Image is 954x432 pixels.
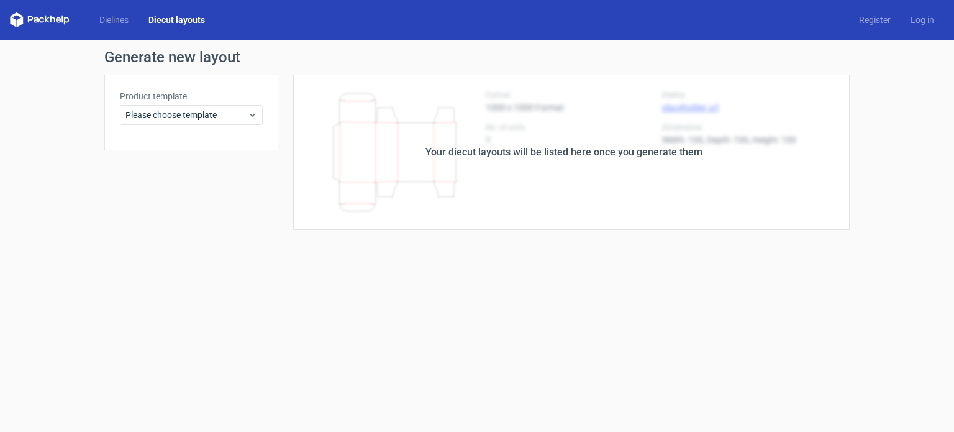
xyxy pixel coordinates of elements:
label: Product template [120,90,263,103]
span: Please choose template [125,109,248,121]
a: Dielines [89,14,139,26]
a: Log in [901,14,944,26]
a: Diecut layouts [139,14,215,26]
a: Register [849,14,901,26]
div: Your diecut layouts will be listed here once you generate them [425,145,702,160]
h1: Generate new layout [104,50,850,65]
